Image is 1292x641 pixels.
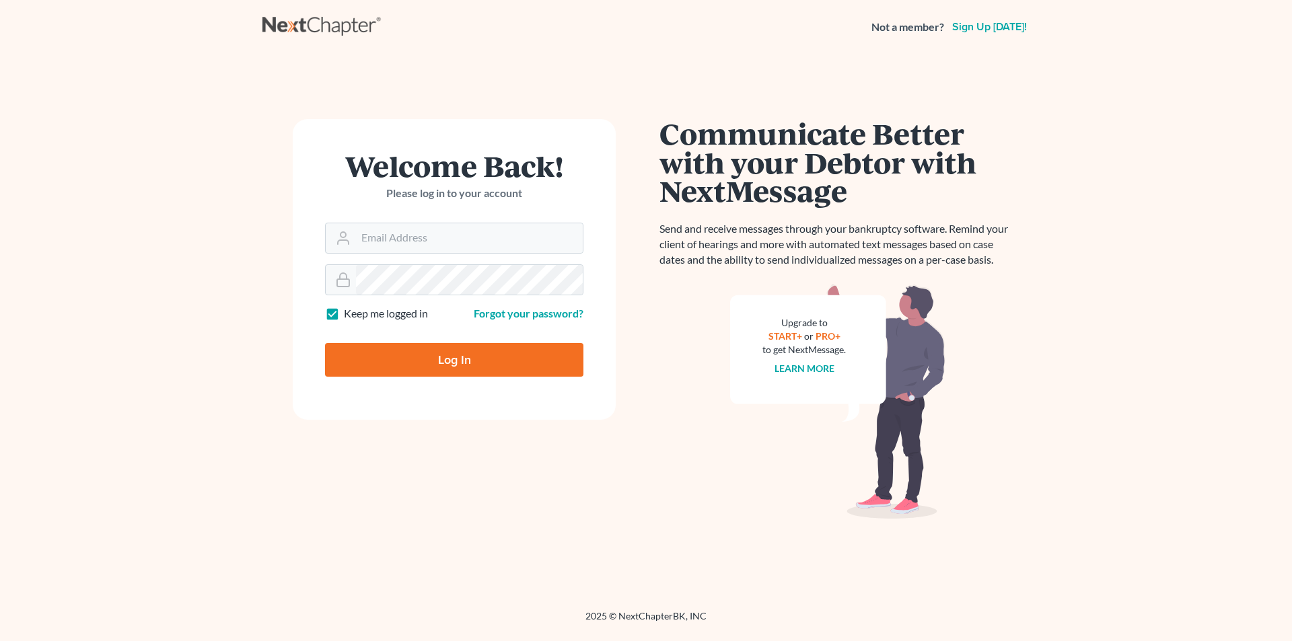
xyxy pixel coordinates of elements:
[768,330,802,342] a: START+
[659,221,1016,268] p: Send and receive messages through your bankruptcy software. Remind your client of hearings and mo...
[804,330,814,342] span: or
[762,316,846,330] div: Upgrade to
[730,284,945,519] img: nextmessage_bg-59042aed3d76b12b5cd301f8e5b87938c9018125f34e5fa2b7a6b67550977c72.svg
[659,119,1016,205] h1: Communicate Better with your Debtor with NextMessage
[344,306,428,322] label: Keep me logged in
[949,22,1030,32] a: Sign up [DATE]!
[325,151,583,180] h1: Welcome Back!
[474,307,583,319] a: Forgot your password?
[325,343,583,377] input: Log In
[356,223,583,253] input: Email Address
[762,343,846,356] div: to get NextMessage.
[871,20,944,35] strong: Not a member?
[325,186,583,201] p: Please log in to your account
[775,363,834,374] a: Learn more
[816,330,840,342] a: PRO+
[262,609,1030,634] div: 2025 © NextChapterBK, INC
